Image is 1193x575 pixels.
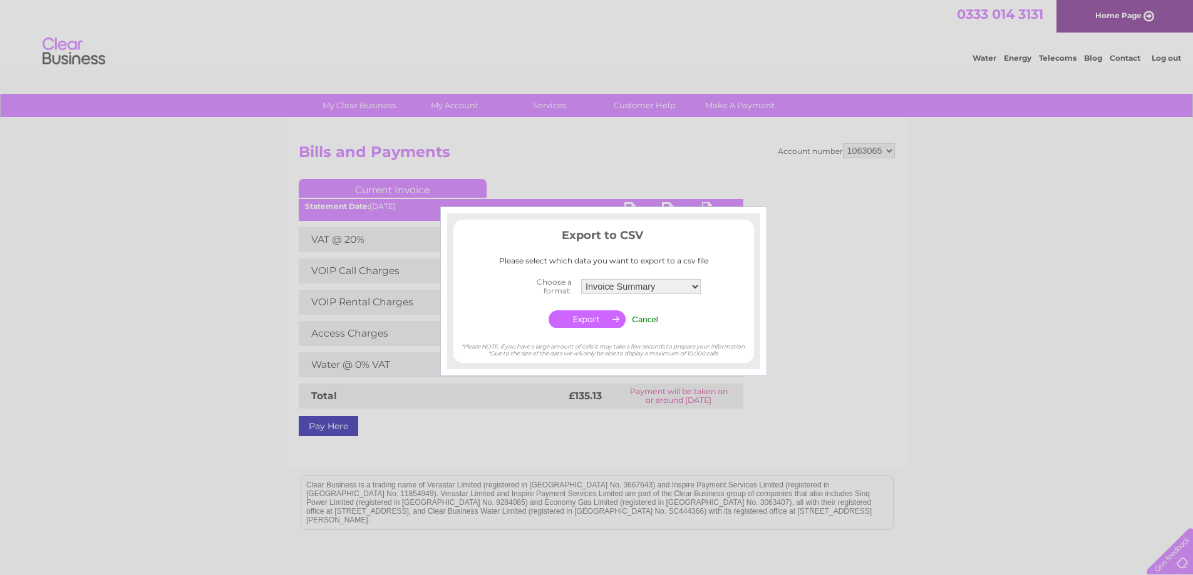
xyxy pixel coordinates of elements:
a: Telecoms [1039,53,1077,63]
h3: Export to CSV [453,226,754,248]
a: Energy [1004,53,1031,63]
div: *Please NOTE, if you have a large amount of calls it may take a few seconds to prepare your infor... [453,331,754,357]
div: Clear Business is a trading name of Verastar Limited (registered in [GEOGRAPHIC_DATA] No. 3667643... [301,7,893,61]
th: Choose a format: [503,274,578,299]
a: 0333 014 3131 [957,6,1043,22]
a: Blog [1084,53,1102,63]
a: Water [973,53,996,63]
a: Log out [1152,53,1181,63]
img: logo.png [42,33,106,71]
div: Please select which data you want to export to a csv file [453,257,754,265]
input: Cancel [632,315,658,324]
a: Contact [1110,53,1140,63]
